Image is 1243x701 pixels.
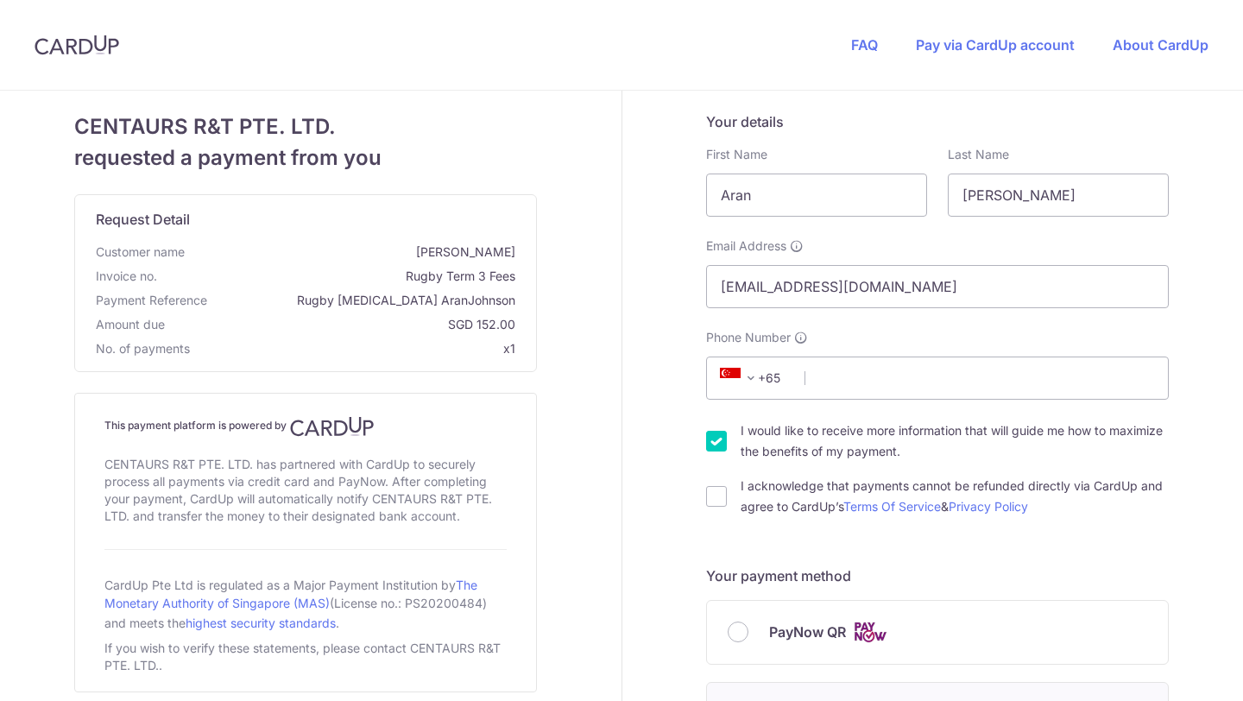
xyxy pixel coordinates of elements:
h5: Your details [706,111,1169,132]
span: x1 [503,341,515,356]
h4: This payment platform is powered by [104,416,507,437]
img: CardUp [290,416,375,437]
a: Pay via CardUp account [916,36,1075,54]
span: Rugby Term 3 Fees [164,268,515,285]
div: PayNow QR Cards logo [728,622,1147,643]
label: Last Name [948,146,1009,163]
label: I acknowledge that payments cannot be refunded directly via CardUp and agree to CardUp’s & [741,476,1169,517]
input: First name [706,174,927,217]
span: Customer name [96,243,185,261]
h5: Your payment method [706,565,1169,586]
span: translation missing: en.request_detail [96,211,190,228]
div: CENTAURS R&T PTE. LTD. has partnered with CardUp to securely process all payments via credit card... [104,452,507,528]
label: I would like to receive more information that will guide me how to maximize the benefits of my pa... [741,420,1169,462]
div: If you wish to verify these statements, please contact CENTAURS R&T PTE. LTD.. [104,636,507,678]
iframe: Opens a widget where you can find more information [1132,649,1226,692]
input: Last name [948,174,1169,217]
a: Privacy Policy [949,499,1028,514]
a: Terms Of Service [843,499,941,514]
span: +65 [715,368,792,388]
a: highest security standards [186,616,336,630]
span: Amount due [96,316,165,333]
span: requested a payment from you [74,142,537,174]
img: Cards logo [853,622,887,643]
a: FAQ [851,36,878,54]
span: PayNow QR [769,622,846,642]
a: About CardUp [1113,36,1208,54]
span: +65 [720,368,761,388]
span: Email Address [706,237,786,255]
span: [PERSON_NAME] [192,243,515,261]
img: CardUp [35,35,119,55]
span: Phone Number [706,329,791,346]
span: translation missing: en.payment_reference [96,293,207,307]
span: Rugby [MEDICAL_DATA] AranJohnson [214,292,515,309]
span: CENTAURS R&T PTE. LTD. [74,111,537,142]
label: First Name [706,146,767,163]
span: Invoice no. [96,268,157,285]
span: SGD 152.00 [172,316,515,333]
span: No. of payments [96,340,190,357]
div: CardUp Pte Ltd is regulated as a Major Payment Institution by (License no.: PS20200484) and meets... [104,571,507,636]
input: Email address [706,265,1169,308]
